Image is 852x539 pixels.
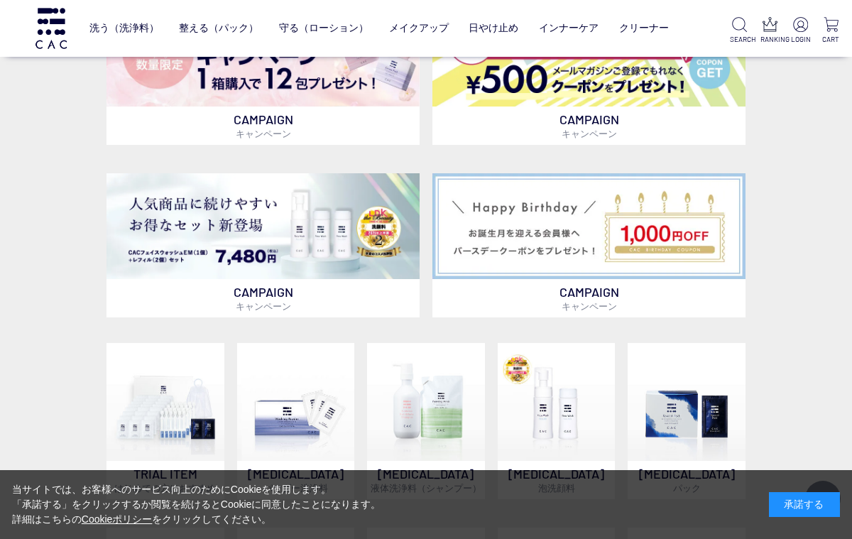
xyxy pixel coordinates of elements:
[498,461,616,499] p: [MEDICAL_DATA]
[769,492,840,517] div: 承諾する
[821,34,841,45] p: CART
[367,343,485,499] a: [MEDICAL_DATA]液体洗浄料（シャンプー）
[89,11,159,45] a: 洗う（洗浄料）
[469,11,518,45] a: 日やけ止め
[432,173,745,279] img: バースデークーポン
[730,34,749,45] p: SEARCH
[619,11,669,45] a: クリーナー
[760,34,780,45] p: RANKING
[82,513,153,525] a: Cookieポリシー
[432,107,745,145] p: CAMPAIGN
[106,461,224,499] p: TRIAL ITEM
[539,11,599,45] a: インナーケア
[237,343,355,499] a: [MEDICAL_DATA]パウダー洗浄料
[562,128,617,139] span: キャンペーン
[628,461,745,499] p: [MEDICAL_DATA]
[106,173,420,318] a: フェイスウォッシュ＋レフィル2個セット フェイスウォッシュ＋レフィル2個セット CAMPAIGNキャンペーン
[562,300,617,312] span: キャンペーン
[389,11,449,45] a: メイクアップ
[498,343,616,499] a: 泡洗顔料 [MEDICAL_DATA]泡洗顔料
[237,461,355,499] p: [MEDICAL_DATA]
[367,461,485,499] p: [MEDICAL_DATA]
[236,128,291,139] span: キャンペーン
[106,343,224,461] img: トライアルセット
[236,300,291,312] span: キャンペーン
[821,17,841,45] a: CART
[179,11,258,45] a: 整える（パック）
[106,279,420,317] p: CAMPAIGN
[791,17,810,45] a: LOGIN
[12,482,381,527] div: 当サイトでは、お客様へのサービス向上のためにCookieを使用します。 「承諾する」をクリックするか閲覧を続けるとCookieに同意したことになります。 詳細はこちらの をクリックしてください。
[498,343,616,461] img: 泡洗顔料
[106,107,420,145] p: CAMPAIGN
[432,173,745,317] a: バースデークーポン バースデークーポン CAMPAIGNキャンペーン
[106,173,420,280] img: フェイスウォッシュ＋レフィル2個セット
[791,34,810,45] p: LOGIN
[279,11,368,45] a: 守る（ローション）
[106,343,224,499] a: トライアルセット TRIAL ITEMはじめての方におすすめ
[760,17,780,45] a: RANKING
[730,17,749,45] a: SEARCH
[432,279,745,317] p: CAMPAIGN
[628,343,745,499] a: [MEDICAL_DATA]パック
[33,8,69,48] img: logo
